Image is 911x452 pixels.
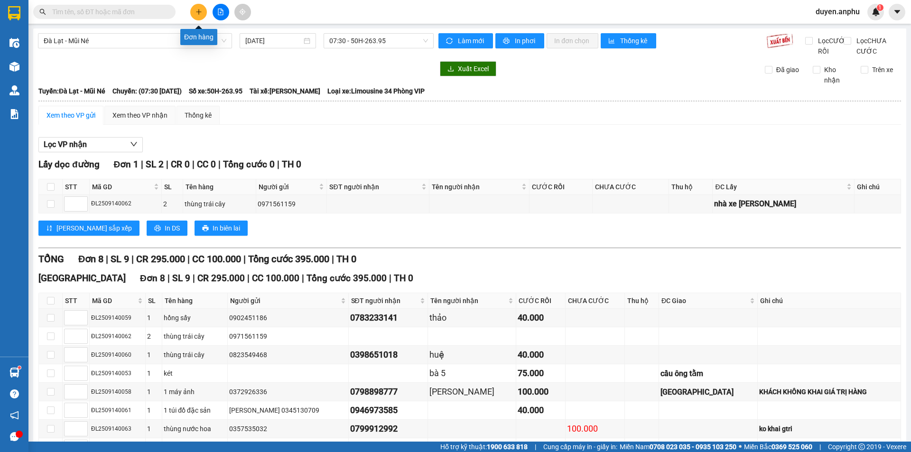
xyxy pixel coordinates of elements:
div: 40.000 [518,348,563,361]
span: Tên người nhận [432,182,520,192]
td: ĐL2509140058 [90,383,146,401]
div: ĐL2509140062 [91,199,160,208]
span: Hỗ trợ kỹ thuật: [440,442,528,452]
div: ĐL2509140060 [91,351,144,360]
td: ĐL2509140062 [90,327,146,346]
span: duyen.anphu [808,6,867,18]
button: aim [234,4,251,20]
span: search [39,9,46,15]
div: thùng nước hoa [164,424,226,434]
img: solution-icon [9,109,19,119]
span: TỔNG [38,253,64,265]
div: bà 5 [429,367,514,380]
th: STT [63,293,90,309]
div: 1 máy ảnh [164,387,226,397]
button: plus [190,4,207,20]
div: 1 [147,313,160,323]
span: Loại xe: Limousine 34 Phòng VIP [327,86,425,96]
span: Lọc CHƯA CƯỚC [853,36,902,56]
button: bar-chartThống kê [601,33,656,48]
span: printer [154,225,161,232]
span: SL 9 [172,273,190,284]
th: Tên hàng [183,179,256,195]
div: [PERSON_NAME] [429,385,514,398]
button: caret-down [889,4,905,20]
td: 0798898777 [349,383,428,401]
img: 9k= [766,33,793,48]
span: Đã giao [772,65,803,75]
span: Đơn 8 [140,273,165,284]
img: warehouse-icon [9,85,19,95]
strong: 0369 525 060 [772,443,812,451]
span: Tổng cước 395.000 [248,253,329,265]
div: 0372926336 [229,387,346,397]
span: TH 0 [336,253,356,265]
div: 40.000 [518,404,563,417]
div: nhà xe [PERSON_NAME] [714,198,853,210]
div: KHÁCH KHÔNG KHAI GIÁ TRỊ HÀNG [759,387,899,397]
div: 1 [147,387,160,397]
button: sort-ascending[PERSON_NAME] sắp xếp [38,221,139,236]
div: 1 [147,424,160,434]
div: huệ [429,348,514,361]
th: CƯỚC RỒI [530,179,593,195]
sup: 1 [877,4,883,11]
button: printerIn phơi [495,33,544,48]
span: download [447,65,454,73]
td: ĐL2509140061 [90,401,146,420]
div: thùng trái cây [164,350,226,360]
div: 0971561159 [229,331,346,341]
th: SL [146,293,162,309]
span: Chuyến: (07:30 [DATE]) [112,86,182,96]
button: In đơn chọn [547,33,598,48]
span: | [302,273,304,284]
span: In phơi [515,36,537,46]
span: Thống kê [620,36,649,46]
td: 0783233141 [349,309,428,327]
div: 0946973585 [350,404,427,417]
span: In DS [165,223,180,233]
span: TH 0 [394,273,413,284]
span: printer [202,225,209,232]
span: Lọc CƯỚC RỒI [814,36,851,56]
span: Làm mới [458,36,485,46]
span: | [167,273,170,284]
td: ĐL2509140053 [90,364,146,383]
th: CHƯA CƯỚC [566,293,625,309]
th: SL [162,179,183,195]
span: | [141,159,143,170]
span: Đơn 8 [78,253,103,265]
div: ĐL2509140062 [91,332,144,341]
button: Lọc VP nhận [38,137,143,152]
span: sort-ascending [46,225,53,232]
span: Kho nhận [820,65,854,85]
span: CC 100.000 [192,253,241,265]
td: ĐL2509140062 [90,195,162,213]
b: Tuyến: Đà Lạt - Mũi Né [38,87,105,95]
span: CR 0 [171,159,190,170]
div: 2 [147,331,160,341]
div: 0398651018 [350,348,427,361]
div: thảo [429,311,514,324]
input: 15/09/2025 [245,36,302,46]
div: 1 túi đồ đặc sản [164,405,226,415]
span: | [389,273,391,284]
td: thảo [428,309,516,327]
span: | [218,159,221,170]
span: sync [446,37,454,45]
div: 0798898777 [350,385,427,398]
div: [GEOGRAPHIC_DATA] [660,386,756,398]
div: 0783233141 [350,311,427,324]
div: 2 [163,199,181,209]
span: Người gửi [230,295,338,306]
div: Xem theo VP nhận [112,110,167,120]
div: ĐL2509140059 [91,314,144,323]
span: CC 100.000 [252,273,299,284]
span: SĐT người nhận [351,295,418,306]
div: [PERSON_NAME] 0345130709 [229,405,346,415]
th: STT [63,179,90,195]
img: logo-vxr [8,6,20,20]
span: Lấy dọc đường [38,159,100,170]
span: CR 295.000 [197,273,245,284]
div: 0823549468 [229,350,346,360]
